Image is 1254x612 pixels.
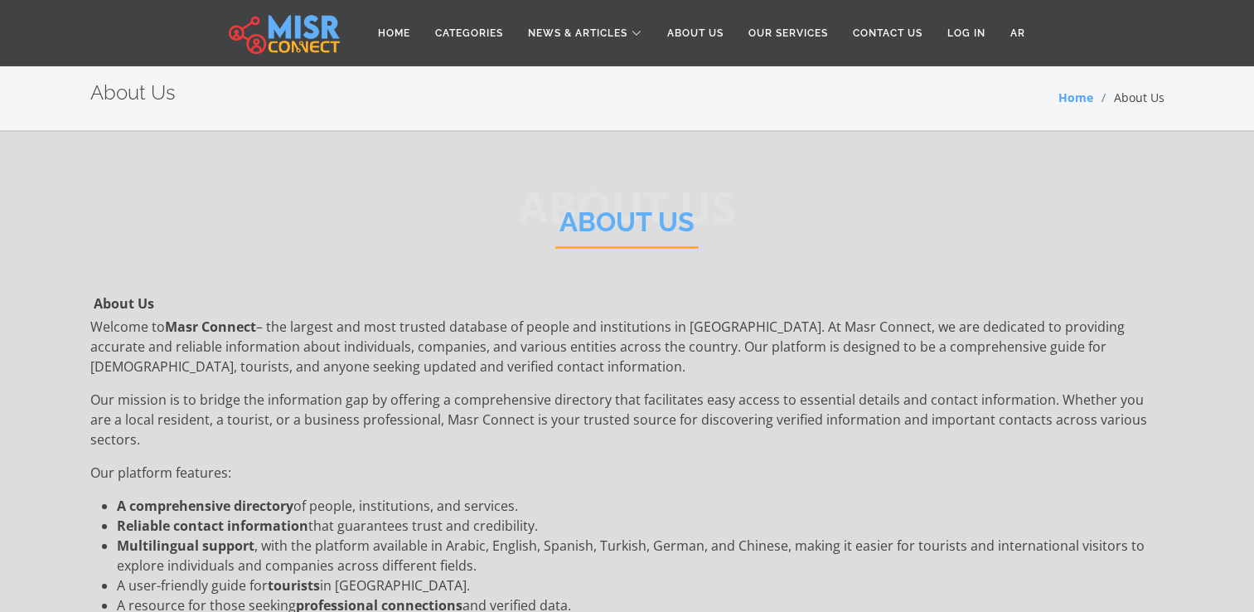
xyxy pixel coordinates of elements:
p: Welcome to – the largest and most trusted database of people and institutions in [GEOGRAPHIC_DATA... [90,317,1164,376]
li: , with the platform available in Arabic, English, Spanish, Turkish, German, and Chinese, making i... [117,536,1164,576]
a: Home [1058,90,1093,105]
h2: About Us [555,206,699,249]
strong: A comprehensive directory [117,497,293,515]
li: that guarantees trust and credibility. [117,516,1164,536]
h2: About Us [90,81,176,105]
a: AR [998,17,1038,49]
a: Log in [935,17,998,49]
p: Our mission is to bridge the information gap by offering a comprehensive directory that facilitat... [90,390,1164,449]
strong: Multilingual support [117,537,254,555]
strong: tourists [268,576,320,595]
a: Contact Us [840,17,935,49]
strong: Masr Connect [165,318,256,336]
p: Our platform features: [90,463,1164,483]
img: main.misr_connect [229,12,340,54]
a: Our Services [736,17,840,49]
strong: Reliable contact information [117,517,308,535]
a: About Us [655,17,736,49]
span: News & Articles [528,26,627,41]
a: Categories [423,17,516,49]
a: News & Articles [516,17,655,49]
a: Home [366,17,423,49]
li: of people, institutions, and services. [117,496,1164,516]
li: A user-friendly guide for in [GEOGRAPHIC_DATA]. [117,576,1164,595]
strong: About Us [94,294,154,313]
li: About Us [1093,89,1164,106]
